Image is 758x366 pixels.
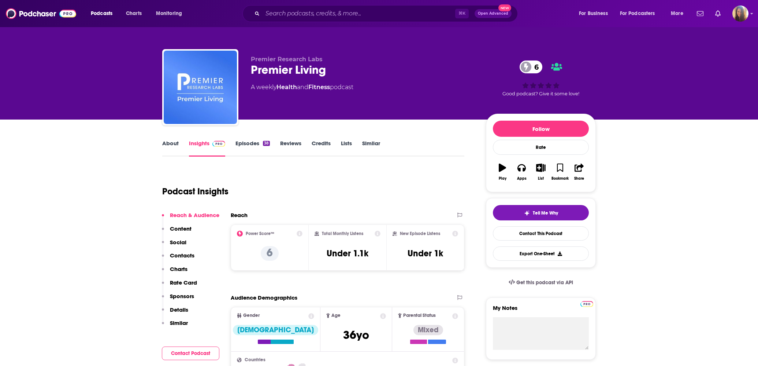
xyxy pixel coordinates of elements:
span: ⌘ K [455,9,469,18]
button: Show profile menu [732,6,748,22]
span: Podcasts [91,8,112,19]
a: Health [276,84,297,91]
a: Similar [362,140,380,157]
a: 6 [520,61,542,73]
button: open menu [574,8,617,19]
p: Rate Card [170,279,197,286]
h3: Under 1.1k [327,248,368,259]
span: Premier Research Labs [251,56,323,63]
button: Details [162,306,188,320]
label: My Notes [493,304,589,317]
button: Rate Card [162,279,197,293]
button: Export One-Sheet [493,246,589,261]
span: More [671,8,683,19]
div: Share [574,176,584,181]
button: Sponsors [162,293,194,306]
a: Get this podcast via API [503,274,579,292]
button: Charts [162,266,187,279]
p: Sponsors [170,293,194,300]
span: Countries [245,358,265,362]
a: InsightsPodchaser Pro [189,140,225,157]
span: Parental Status [403,313,436,318]
h2: Audience Demographics [231,294,297,301]
h2: Reach [231,212,248,219]
img: tell me why sparkle [524,210,530,216]
div: Rate [493,140,589,155]
h2: Power Score™ [246,231,274,236]
span: Charts [126,8,142,19]
div: Play [499,176,506,181]
div: Apps [517,176,527,181]
span: New [498,4,512,11]
button: Share [570,159,589,185]
span: Gender [243,313,260,318]
div: 6Good podcast? Give it some love! [486,56,596,101]
img: Podchaser Pro [580,301,593,307]
span: Open Advanced [478,12,508,15]
a: Show notifications dropdown [712,7,724,20]
div: 38 [263,141,270,146]
p: Details [170,306,188,313]
button: Follow [493,121,589,137]
a: Fitness [308,84,330,91]
img: User Profile [732,6,748,22]
span: and [297,84,308,91]
h2: New Episode Listens [400,231,440,236]
button: Open AdvancedNew [475,9,512,18]
p: Similar [170,319,188,326]
div: A weekly podcast [251,83,353,92]
span: 6 [527,61,542,73]
a: Reviews [280,140,301,157]
button: Similar [162,319,188,333]
span: For Podcasters [620,8,655,19]
a: Charts [121,8,146,19]
img: Podchaser Pro [212,141,225,147]
button: Social [162,239,186,252]
a: Show notifications dropdown [694,7,706,20]
p: Content [170,225,192,232]
span: 36 yo [343,328,369,342]
button: Play [493,159,512,185]
h3: Under 1k [408,248,443,259]
span: Logged in as AHartman333 [732,6,748,22]
p: 6 [261,246,279,261]
button: Contact Podcast [162,347,219,360]
span: Tell Me Why [533,210,558,216]
p: Reach & Audience [170,212,219,219]
p: Contacts [170,252,194,259]
img: Premier Living [164,51,237,124]
button: open menu [666,8,692,19]
div: Search podcasts, credits, & more... [249,5,525,22]
h1: Podcast Insights [162,186,228,197]
button: Bookmark [550,159,569,185]
a: Episodes38 [235,140,270,157]
span: Get this podcast via API [516,279,573,286]
div: [DEMOGRAPHIC_DATA] [233,325,318,335]
a: About [162,140,179,157]
img: Podchaser - Follow, Share and Rate Podcasts [6,7,76,21]
button: Reach & Audience [162,212,219,225]
button: List [531,159,550,185]
span: For Business [579,8,608,19]
p: Social [170,239,186,246]
a: Credits [312,140,331,157]
a: Contact This Podcast [493,226,589,241]
button: Apps [512,159,531,185]
button: tell me why sparkleTell Me Why [493,205,589,220]
div: List [538,176,544,181]
a: Lists [341,140,352,157]
button: open menu [86,8,122,19]
div: Bookmark [551,176,569,181]
span: Monitoring [156,8,182,19]
span: Good podcast? Give it some love! [502,91,579,96]
div: Mixed [413,325,443,335]
button: open menu [151,8,192,19]
h2: Total Monthly Listens [322,231,363,236]
span: Age [331,313,341,318]
button: open menu [615,8,666,19]
a: Pro website [580,300,593,307]
button: Contacts [162,252,194,266]
p: Charts [170,266,187,272]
